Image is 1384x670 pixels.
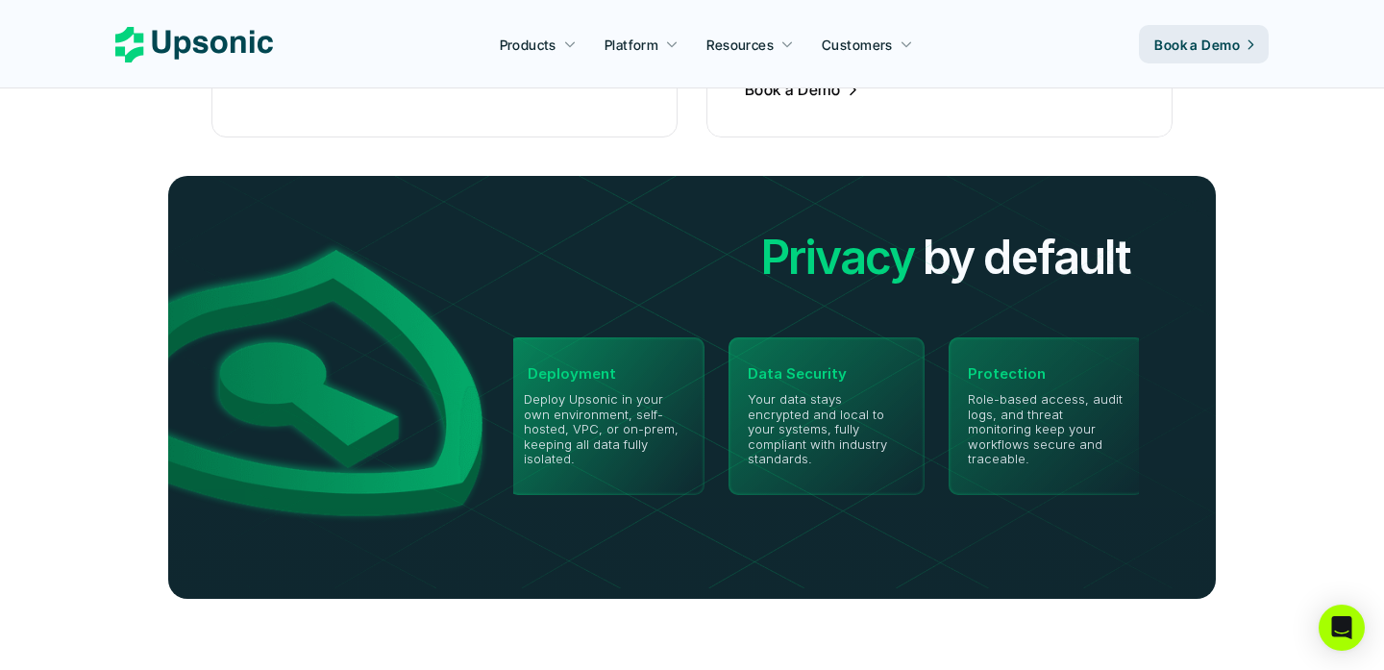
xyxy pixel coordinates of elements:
p: Book a Demo [745,87,840,92]
a: Book a Demo [745,81,860,99]
p: Products [500,35,556,55]
p: Build. Deploy. Monitor. Iterate. Ship production-ready agents all in one place. [250,7,538,89]
div: Open Intercom Messenger [1319,605,1365,651]
p: Book a Demo [1154,35,1240,55]
a: Book a Demo [1139,25,1269,63]
a: Products [488,27,588,62]
p: Customers [822,35,893,55]
p: Resources [706,35,774,55]
p: Platform [605,35,658,55]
